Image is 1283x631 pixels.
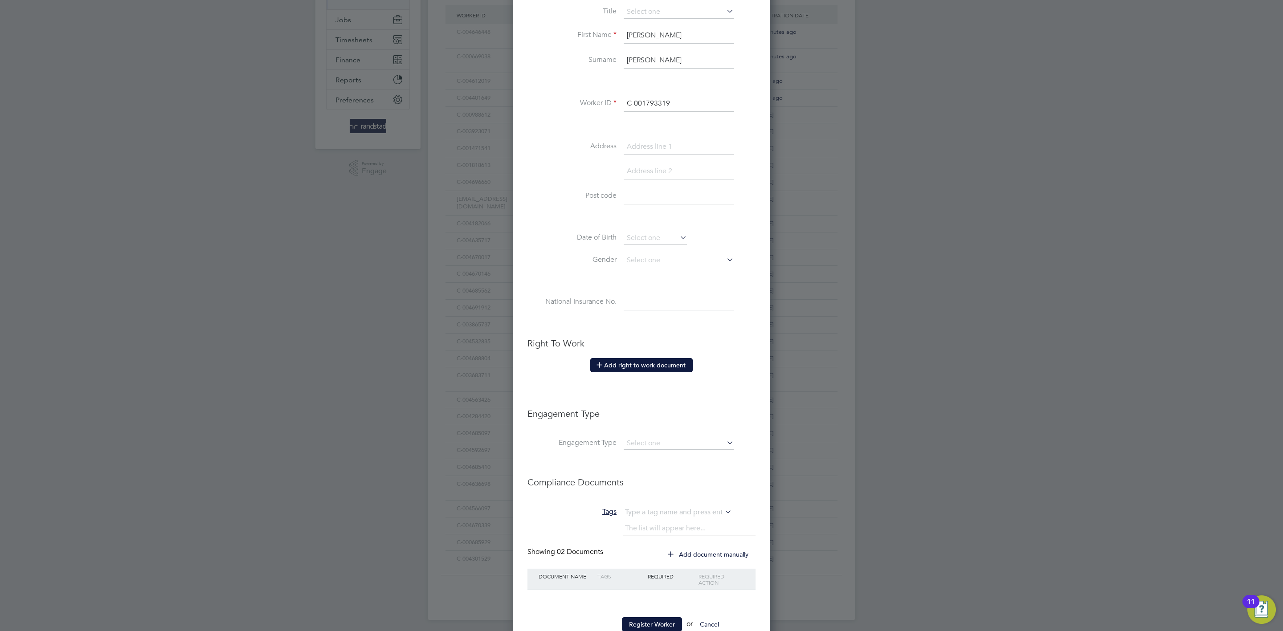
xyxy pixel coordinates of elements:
[624,139,734,155] input: Address line 1
[602,507,617,516] span: Tags
[527,55,617,65] label: Surname
[536,569,595,584] div: Document Name
[624,5,734,19] input: Select one
[624,163,734,179] input: Address line 2
[590,358,693,372] button: Add right to work document
[527,255,617,265] label: Gender
[527,142,617,151] label: Address
[527,30,617,40] label: First Name
[624,232,687,245] input: Select one
[527,233,617,242] label: Date of Birth
[625,522,709,534] li: The list will appear here...
[527,438,617,448] label: Engagement Type
[662,547,756,562] button: Add document manually
[646,569,696,584] div: Required
[1247,595,1276,624] button: Open Resource Center, 11 new notifications
[595,569,646,584] div: Tags
[527,547,605,557] div: Showing
[527,191,617,200] label: Post code
[624,437,734,450] input: Select one
[527,7,617,16] label: Title
[1247,602,1255,613] div: 11
[624,254,734,267] input: Select one
[557,547,603,556] span: 02 Documents
[527,297,617,306] label: National Insurance No.
[527,468,756,488] h3: Compliance Documents
[527,98,617,108] label: Worker ID
[696,569,747,590] div: Required Action
[527,399,756,419] h3: Engagement Type
[622,506,732,519] input: Type a tag name and press enter
[527,338,756,349] h3: Right To Work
